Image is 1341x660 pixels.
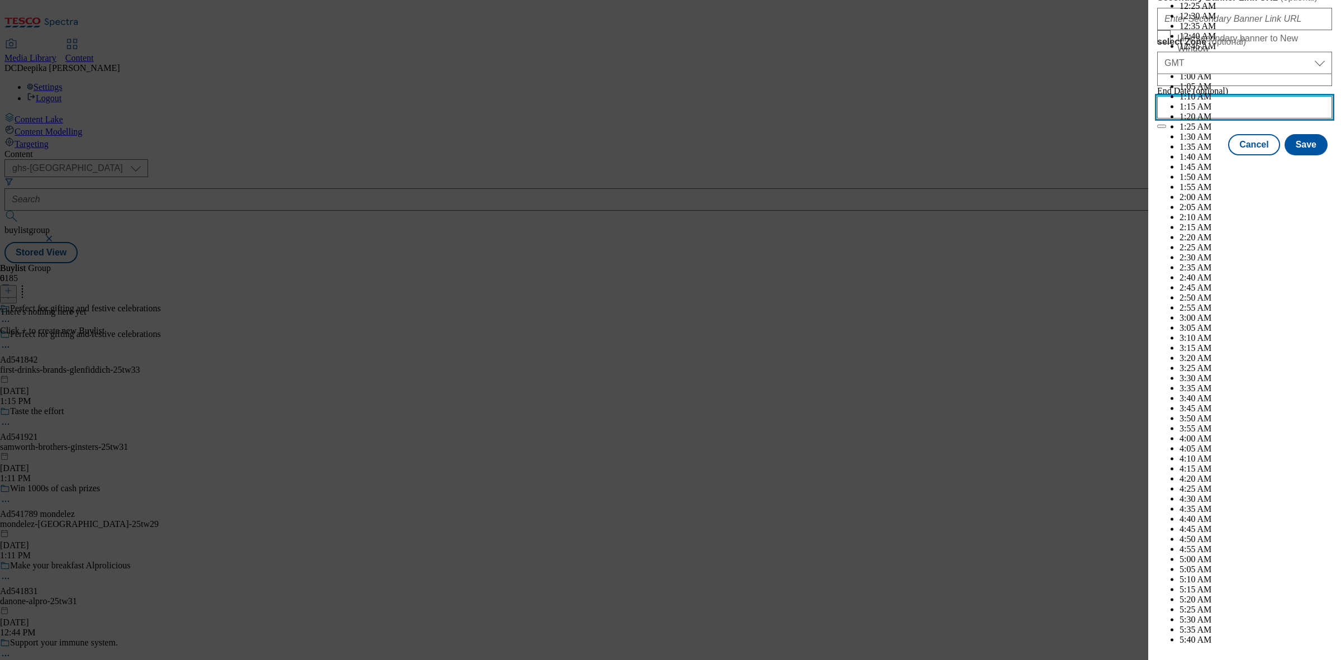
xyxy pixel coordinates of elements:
li: 5:00 AM [1180,554,1332,564]
li: 2:05 AM [1180,202,1332,212]
li: 3:25 AM [1180,363,1332,373]
li: 4:45 AM [1180,524,1332,534]
li: 2:30 AM [1180,253,1332,263]
li: 2:25 AM [1180,243,1332,253]
span: ( optional ) [1209,37,1246,46]
li: 12:35 AM [1180,21,1332,31]
li: 3:15 AM [1180,343,1332,353]
li: 1:00 AM [1180,72,1332,82]
li: 5:30 AM [1180,615,1332,625]
input: Enter Date [1157,64,1332,86]
li: 1:20 AM [1180,112,1332,122]
li: 1:45 AM [1180,162,1332,172]
li: 2:45 AM [1180,283,1332,293]
li: 3:05 AM [1180,323,1332,333]
li: 5:15 AM [1180,585,1332,595]
li: 4:15 AM [1180,464,1332,474]
li: 2:50 AM [1180,293,1332,303]
li: 12:25 AM [1180,1,1332,11]
li: 3:00 AM [1180,313,1332,323]
li: 3:10 AM [1180,333,1332,343]
li: 4:40 AM [1180,514,1332,524]
li: 1:25 AM [1180,122,1332,132]
li: 3:35 AM [1180,383,1332,393]
li: 1:40 AM [1180,152,1332,162]
li: 1:50 AM [1180,172,1332,182]
li: 2:40 AM [1180,273,1332,283]
li: 2:35 AM [1180,263,1332,273]
li: 2:00 AM [1180,192,1332,202]
input: Enter Date [1157,96,1332,118]
li: 5:05 AM [1180,564,1332,574]
li: 1:10 AM [1180,92,1332,102]
li: 4:25 AM [1180,484,1332,494]
li: 5:35 AM [1180,625,1332,635]
li: 1:30 AM [1180,132,1332,142]
li: 4:20 AM [1180,474,1332,484]
li: 3:50 AM [1180,414,1332,424]
li: 5:40 AM [1180,635,1332,645]
label: select Zone [1157,36,1332,48]
li: 12:40 AM [1180,31,1332,41]
li: 12:30 AM [1180,11,1332,21]
span: End Date (optional) [1157,86,1228,96]
li: 1:15 AM [1180,102,1332,112]
li: 3:45 AM [1180,403,1332,414]
li: 3:20 AM [1180,353,1332,363]
li: 4:00 AM [1180,434,1332,444]
li: 4:10 AM [1180,454,1332,464]
li: 1:35 AM [1180,142,1332,152]
li: 5:10 AM [1180,574,1332,585]
li: 4:35 AM [1180,504,1332,514]
li: 5:20 AM [1180,595,1332,605]
li: 3:55 AM [1180,424,1332,434]
li: 4:55 AM [1180,544,1332,554]
li: 4:50 AM [1180,534,1332,544]
li: 1:55 AM [1180,182,1332,192]
li: 1:05 AM [1180,82,1332,92]
li: 2:55 AM [1180,303,1332,313]
li: 3:40 AM [1180,393,1332,403]
li: 3:30 AM [1180,373,1332,383]
li: 2:20 AM [1180,232,1332,243]
button: Save [1285,134,1328,155]
li: 4:05 AM [1180,444,1332,454]
button: Cancel [1228,134,1280,155]
li: 4:30 AM [1180,494,1332,504]
li: 2:15 AM [1180,222,1332,232]
li: 2:10 AM [1180,212,1332,222]
li: 5:25 AM [1180,605,1332,615]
